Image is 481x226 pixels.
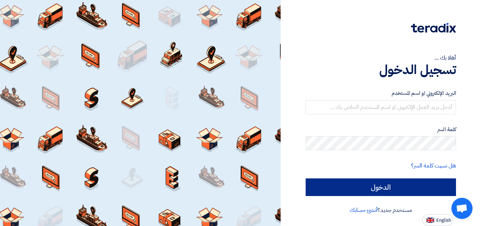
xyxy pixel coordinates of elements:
[306,126,456,134] label: كلمة السر
[306,89,456,97] label: البريد الإلكتروني او اسم المستخدم
[306,54,456,62] div: أهلا بك ...
[350,206,377,214] a: أنشئ حسابك
[306,100,456,114] input: أدخل بريد العمل الإلكتروني او اسم المستخدم الخاص بك ...
[436,218,451,223] span: English
[411,161,456,170] a: هل نسيت كلمة السر؟
[306,62,456,78] h1: تسجيل الدخول
[411,23,456,33] img: Teradix logo
[451,198,473,219] a: Open chat
[306,206,456,214] div: مستخدم جديد؟
[426,218,434,223] img: en-US.png
[422,214,453,226] button: English
[306,178,456,196] input: الدخول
